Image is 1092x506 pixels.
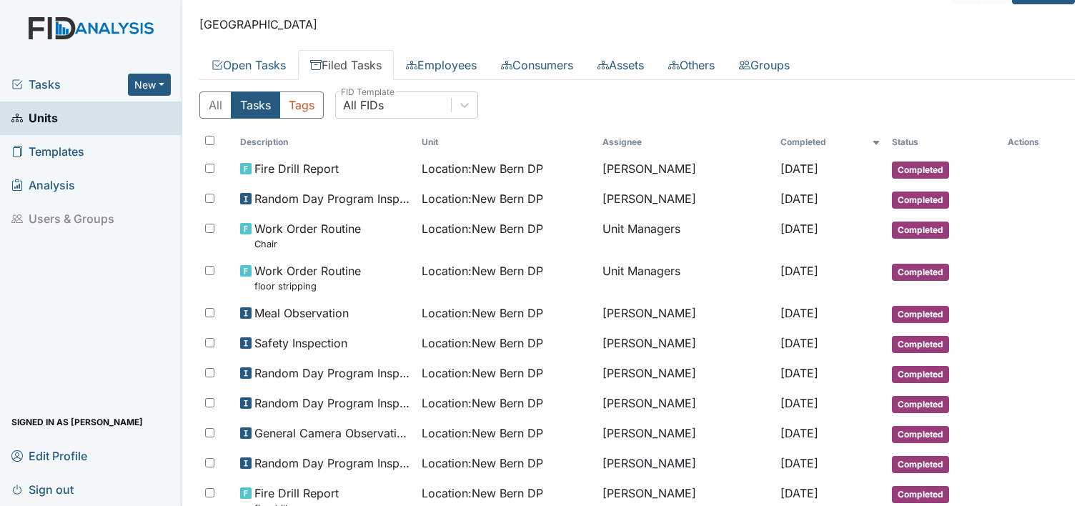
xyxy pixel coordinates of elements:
th: Toggle SortBy [416,130,597,154]
span: Completed [892,306,949,323]
span: [DATE] [780,396,818,410]
span: Fire Drill Report [254,160,339,177]
button: Tasks [231,91,280,119]
span: Random Day Program Inspection [254,455,410,472]
div: All FIDs [343,96,384,114]
td: [PERSON_NAME] [597,184,775,214]
th: Toggle SortBy [234,130,416,154]
a: Filed Tasks [298,50,394,80]
span: Location : New Bern DP [422,364,543,382]
th: Toggle SortBy [886,130,1002,154]
span: Work Order Routine floor stripping [254,262,361,293]
td: [PERSON_NAME] [597,329,775,359]
span: Location : New Bern DP [422,160,543,177]
p: [GEOGRAPHIC_DATA] [199,16,1075,33]
span: Location : New Bern DP [422,425,543,442]
span: Completed [892,336,949,353]
span: Safety Inspection [254,334,347,352]
span: Templates [11,141,84,163]
button: Tags [279,91,324,119]
span: Location : New Bern DP [422,304,543,322]
span: Sign out [11,478,74,500]
span: [DATE] [780,306,818,320]
a: Others [656,50,727,80]
span: [DATE] [780,222,818,236]
span: Signed in as [PERSON_NAME] [11,411,143,433]
span: Location : New Bern DP [422,190,543,207]
span: Location : New Bern DP [422,485,543,502]
span: [DATE] [780,366,818,380]
span: Location : New Bern DP [422,395,543,412]
span: [DATE] [780,192,818,206]
span: Location : New Bern DP [422,220,543,237]
span: [DATE] [780,456,818,470]
span: [DATE] [780,486,818,500]
span: [DATE] [780,336,818,350]
span: [DATE] [780,426,818,440]
span: Completed [892,456,949,473]
span: Edit Profile [11,445,87,467]
span: Meal Observation [254,304,349,322]
td: [PERSON_NAME] [597,359,775,389]
td: [PERSON_NAME] [597,154,775,184]
span: Location : New Bern DP [422,455,543,472]
a: Assets [585,50,656,80]
span: [DATE] [780,162,818,176]
span: Random Day Program Inspection [254,364,410,382]
span: Analysis [11,174,75,197]
span: General Camera Observation [254,425,410,442]
span: Units [11,107,58,129]
a: Open Tasks [199,50,298,80]
small: Chair [254,237,361,251]
a: Consumers [489,50,585,80]
td: Unit Managers [597,214,775,257]
span: Completed [892,366,949,383]
div: Type filter [199,91,324,119]
span: Work Order Routine Chair [254,220,361,251]
th: Toggle SortBy [775,130,886,154]
a: Tasks [11,76,128,93]
span: Random Day Program Inspection [254,190,410,207]
button: All [199,91,232,119]
a: Groups [727,50,802,80]
span: Location : New Bern DP [422,262,543,279]
span: Completed [892,162,949,179]
th: Actions [1002,130,1073,154]
input: Toggle All Rows Selected [205,136,214,145]
button: New [128,74,171,96]
span: Completed [892,426,949,443]
td: [PERSON_NAME] [597,299,775,329]
span: Completed [892,486,949,503]
span: Location : New Bern DP [422,334,543,352]
td: [PERSON_NAME] [597,419,775,449]
span: Completed [892,396,949,413]
a: Employees [394,50,489,80]
small: floor stripping [254,279,361,293]
td: Unit Managers [597,257,775,299]
span: Completed [892,222,949,239]
td: [PERSON_NAME] [597,389,775,419]
span: Completed [892,192,949,209]
th: Assignee [597,130,775,154]
span: [DATE] [780,264,818,278]
td: [PERSON_NAME] [597,449,775,479]
span: Random Day Program Inspection [254,395,410,412]
span: Completed [892,264,949,281]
